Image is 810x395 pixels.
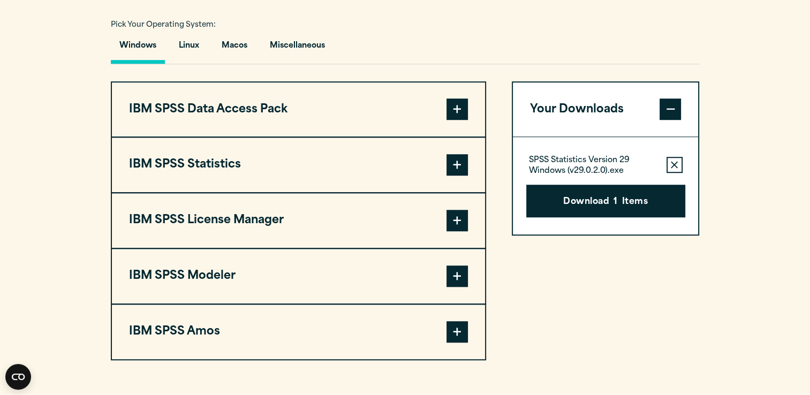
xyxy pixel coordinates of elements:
[170,33,208,64] button: Linux
[112,193,485,248] button: IBM SPSS License Manager
[112,138,485,192] button: IBM SPSS Statistics
[526,185,685,218] button: Download1Items
[513,136,699,234] div: Your Downloads
[513,82,699,137] button: Your Downloads
[261,33,334,64] button: Miscellaneous
[529,155,658,177] p: SPSS Statistics Version 29 Windows (v29.0.2.0).exe
[112,82,485,137] button: IBM SPSS Data Access Pack
[112,305,485,359] button: IBM SPSS Amos
[111,21,216,28] span: Pick Your Operating System:
[5,364,31,390] button: Open CMP widget
[112,249,485,303] button: IBM SPSS Modeler
[614,195,617,209] span: 1
[111,33,165,64] button: Windows
[213,33,256,64] button: Macos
